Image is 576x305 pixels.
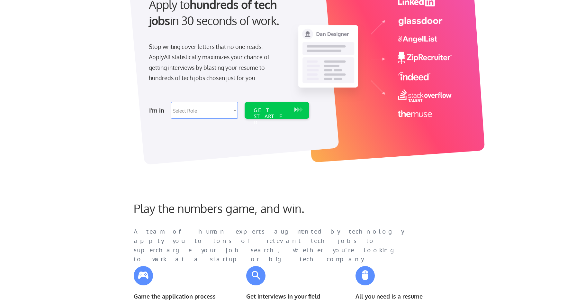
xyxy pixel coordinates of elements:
[149,42,281,83] div: Stop writing cover letters that no one reads. ApplyAll statistically maximizes your chance of get...
[134,227,417,264] div: A team of human experts augmented by technology apply you to tons of relevant tech jobs to superc...
[246,292,333,301] div: Get interviews in your field
[254,107,288,126] div: GET STARTED
[355,292,442,301] div: All you need is a resume
[134,292,221,301] div: Game the application process
[134,201,333,215] div: Play the numbers game, and win.
[149,105,167,116] div: I'm in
